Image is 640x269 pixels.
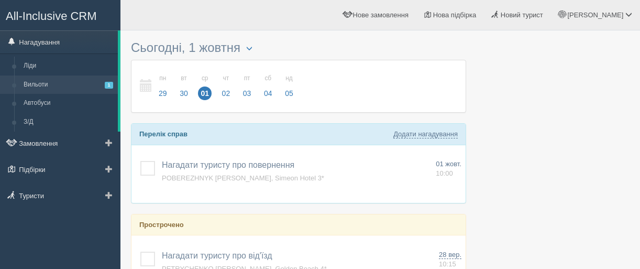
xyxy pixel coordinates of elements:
small: сб [261,74,275,83]
a: Автобуси [19,94,118,113]
small: нд [282,74,296,83]
a: POBEREZHNYK [PERSON_NAME], Simeon Hotel 3* [162,174,324,182]
b: Перелік справ [139,130,187,138]
h3: Сьогодні, 1 жовтня [131,41,466,55]
span: 03 [240,87,254,100]
a: З/Д [19,113,118,132]
a: сб 04 [258,68,278,104]
small: пн [156,74,170,83]
a: Нагадати туристу про повернення [162,160,294,169]
a: All-Inclusive CRM [1,1,120,29]
a: вт 30 [174,68,194,104]
span: 29 [156,87,170,100]
a: пт 03 [237,68,257,104]
a: ср 01 [195,68,215,104]
a: нд 05 [279,68,296,104]
span: 01 [198,87,212,100]
b: Прострочено [139,221,184,229]
a: чт 02 [216,68,236,104]
span: 01 жовт. [436,160,461,168]
span: Новий турист [501,11,543,19]
span: 10:15 [439,260,456,268]
small: чт [219,74,233,83]
span: 02 [219,87,233,100]
span: All-Inclusive CRM [6,9,97,23]
small: ср [198,74,212,83]
a: пн 29 [153,68,173,104]
a: Ліди [19,57,118,76]
a: Нагадати туристу про від'їзд [162,251,272,260]
span: 28 вер. [439,251,461,259]
span: 05 [282,87,296,100]
span: 1 [105,82,113,89]
span: 10:00 [436,169,453,177]
a: 01 жовт. 10:00 [436,159,461,179]
span: [PERSON_NAME] [567,11,623,19]
span: 04 [261,87,275,100]
small: вт [177,74,191,83]
span: Нове замовлення [353,11,409,19]
span: 30 [177,87,191,100]
small: пт [240,74,254,83]
span: Нова підбірка [433,11,477,19]
a: Вильоти1 [19,76,118,94]
a: Додати нагадування [393,130,458,138]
